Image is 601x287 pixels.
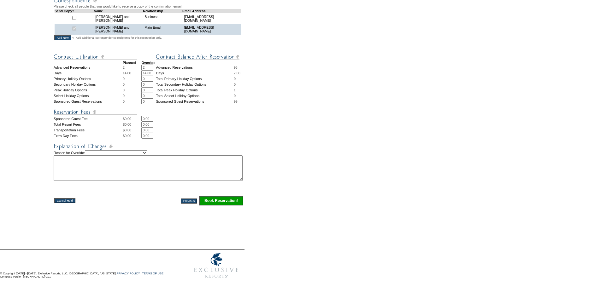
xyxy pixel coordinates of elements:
[94,9,143,13] td: Name
[143,13,182,24] td: Business
[123,66,125,69] span: 2
[125,128,131,132] span: 0.00
[123,71,131,75] span: 14.00
[234,77,236,81] span: 0
[54,93,123,99] td: Select Holiday Options
[234,100,238,103] span: 99
[123,116,141,122] td: $
[123,127,141,133] td: $
[182,24,241,35] td: [EMAIL_ADDRESS][DOMAIN_NAME]
[156,65,233,70] td: Advanced Reservations
[54,198,75,203] input: Cancel Hold
[54,150,244,181] td: Reason for Override:
[54,35,71,40] input: Add New
[188,250,245,281] img: Exclusive Resorts
[54,65,123,70] td: Advanced Reservations
[156,82,233,87] td: Total Secondary Holiday Options
[54,116,123,122] td: Sponsored Guest Fee
[54,127,123,133] td: Transportation Fees
[123,83,125,86] span: 0
[125,117,131,121] span: 0.00
[156,93,233,99] td: Total Select Holiday Options
[123,133,141,139] td: $
[141,61,155,65] strong: Override
[125,134,131,138] span: 0.00
[54,122,123,127] td: Total Resort Fees
[143,24,182,35] td: Main Email
[54,99,123,104] td: Sponsored Guest Reservations
[94,13,143,24] td: [PERSON_NAME] and [PERSON_NAME]
[123,122,141,127] td: $
[116,272,140,275] a: PRIVACY POLICY
[234,71,240,75] span: 7.00
[123,100,125,103] span: 0
[54,76,123,82] td: Primary Holiday Options
[54,82,123,87] td: Secondary Holiday Options
[156,53,239,61] img: Contract Balance After Reservation
[234,66,238,69] span: 95
[181,198,197,204] input: Previous
[123,88,125,92] span: 0
[234,94,236,98] span: 0
[54,53,137,61] img: Contract Utilization
[182,9,241,13] td: Email Address
[72,36,162,40] span: <--Add additional correspondence recipients for this reservation only.
[156,87,233,93] td: Total Peak Holiday Options
[156,99,233,104] td: Sponsored Guest Reservations
[234,88,236,92] span: 1
[199,196,243,205] input: Click this button to finalize your reservation.
[156,76,233,82] td: Total Primary Holiday Options
[54,133,123,139] td: Extra Day Fees
[123,94,125,98] span: 0
[123,77,125,81] span: 0
[54,87,123,93] td: Peak Holiday Options
[125,123,131,126] span: 0.00
[94,24,143,35] td: [PERSON_NAME] and [PERSON_NAME]
[123,61,136,65] strong: Planned
[182,13,241,24] td: [EMAIL_ADDRESS][DOMAIN_NAME]
[54,70,123,76] td: Days
[54,4,182,8] span: Please check all people that you would like to receive a copy of the confirmation email.
[54,108,137,116] img: Reservation Fees
[55,9,94,13] td: Send Copy?
[234,83,236,86] span: 0
[54,142,243,150] img: Explanation of Changes
[142,272,164,275] a: TERMS OF USE
[156,70,233,76] td: Days
[143,9,182,13] td: Relationship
